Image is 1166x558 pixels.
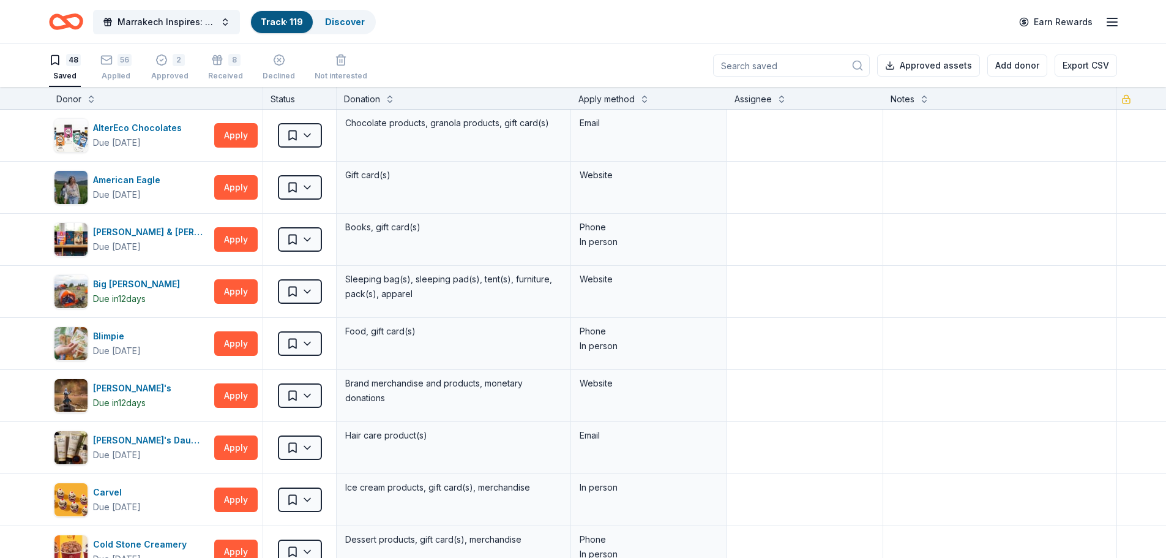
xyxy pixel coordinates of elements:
[93,329,141,344] div: Blimpie
[580,532,718,547] div: Phone
[580,235,718,249] div: In person
[49,7,83,36] a: Home
[93,239,141,254] div: Due [DATE]
[250,10,376,34] button: Track· 119Discover
[734,92,772,107] div: Assignee
[93,173,165,187] div: American Eagle
[344,531,563,548] div: Dessert products, gift card(s), merchandise
[151,71,189,81] div: Approved
[1012,11,1100,33] a: Earn Rewards
[100,71,132,81] div: Applied
[578,92,635,107] div: Apply method
[49,71,81,81] div: Saved
[151,49,189,87] button: 2Approved
[54,171,88,204] img: Image for American Eagle
[214,435,258,460] button: Apply
[54,118,209,153] button: Image for AlterEco ChocolatesAlterEco ChocolatesDue [DATE]
[987,55,1047,77] button: Add donor
[93,448,141,462] div: Due [DATE]
[54,379,209,413] button: Image for Cabela's[PERSON_NAME]'sDue in12days
[344,115,563,132] div: Chocolate products, granola products, gift card(s)
[93,381,176,396] div: [PERSON_NAME]'s
[208,49,243,87] button: 8Received
[118,54,132,66] div: 56
[54,223,88,256] img: Image for Barnes & Noble
[891,92,914,107] div: Notes
[344,92,380,107] div: Donation
[315,49,367,87] button: Not interested
[315,71,367,81] div: Not interested
[93,485,141,500] div: Carvel
[228,54,241,66] div: 8
[214,488,258,512] button: Apply
[580,220,718,235] div: Phone
[93,277,185,292] div: Big [PERSON_NAME]
[344,167,563,184] div: Gift card(s)
[261,17,303,27] a: Track· 119
[93,500,141,515] div: Due [DATE]
[263,87,337,109] div: Status
[66,54,81,66] div: 48
[93,225,209,239] div: [PERSON_NAME] & [PERSON_NAME]
[93,537,192,552] div: Cold Stone Creamery
[580,168,718,183] div: Website
[214,383,258,408] button: Apply
[56,92,81,107] div: Donor
[93,433,209,448] div: [PERSON_NAME]'s Daughter
[93,187,141,202] div: Due [DATE]
[580,376,718,391] div: Website
[344,375,563,407] div: Brand merchandise and products, monetary donations
[580,339,718,353] div: In person
[54,379,88,412] img: Image for Cabela's
[54,222,209,257] button: Image for Barnes & Noble[PERSON_NAME] & [PERSON_NAME]Due [DATE]
[580,272,718,287] div: Website
[214,331,258,356] button: Apply
[1055,55,1117,77] button: Export CSV
[263,49,295,87] button: Declined
[208,71,243,81] div: Received
[580,116,718,130] div: Email
[93,396,146,410] div: Due in 12 days
[713,55,870,77] input: Search saved
[580,480,718,495] div: In person
[100,49,132,87] button: 56Applied
[344,427,563,444] div: Hair care product(s)
[325,17,365,27] a: Discover
[54,326,209,361] button: Image for BlimpieBlimpieDue [DATE]
[54,119,88,152] img: Image for AlterEco Chocolates
[344,323,563,340] div: Food, gift card(s)
[214,123,258,148] button: Apply
[344,271,563,303] div: Sleeping bag(s), sleeping pad(s), tent(s), furniture, pack(s), apparel
[173,54,185,66] div: 2
[877,55,980,77] button: Approved assets
[54,483,88,516] img: Image for Carvel
[344,219,563,236] div: Books, gift card(s)
[93,344,141,358] div: Due [DATE]
[580,428,718,443] div: Email
[54,275,88,308] img: Image for Big Agnes
[54,483,209,517] button: Image for CarvelCarvelDue [DATE]
[93,135,141,150] div: Due [DATE]
[93,10,240,34] button: Marrakech Inspires: An Evening of Possibility Cocktail Party & Auction
[93,292,146,306] div: Due in 12 days
[214,175,258,200] button: Apply
[214,279,258,304] button: Apply
[118,15,215,29] span: Marrakech Inspires: An Evening of Possibility Cocktail Party & Auction
[49,49,81,87] button: 48Saved
[54,431,209,465] button: Image for Carol's Daughter[PERSON_NAME]'s DaughterDue [DATE]
[54,431,88,464] img: Image for Carol's Daughter
[54,274,209,309] button: Image for Big AgnesBig [PERSON_NAME]Due in12days
[214,227,258,252] button: Apply
[580,324,718,339] div: Phone
[344,479,563,496] div: Ice cream products, gift card(s), merchandise
[54,327,88,360] img: Image for Blimpie
[93,121,187,135] div: AlterEco Chocolates
[54,170,209,205] button: Image for American EagleAmerican EagleDue [DATE]
[263,71,295,81] div: Declined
